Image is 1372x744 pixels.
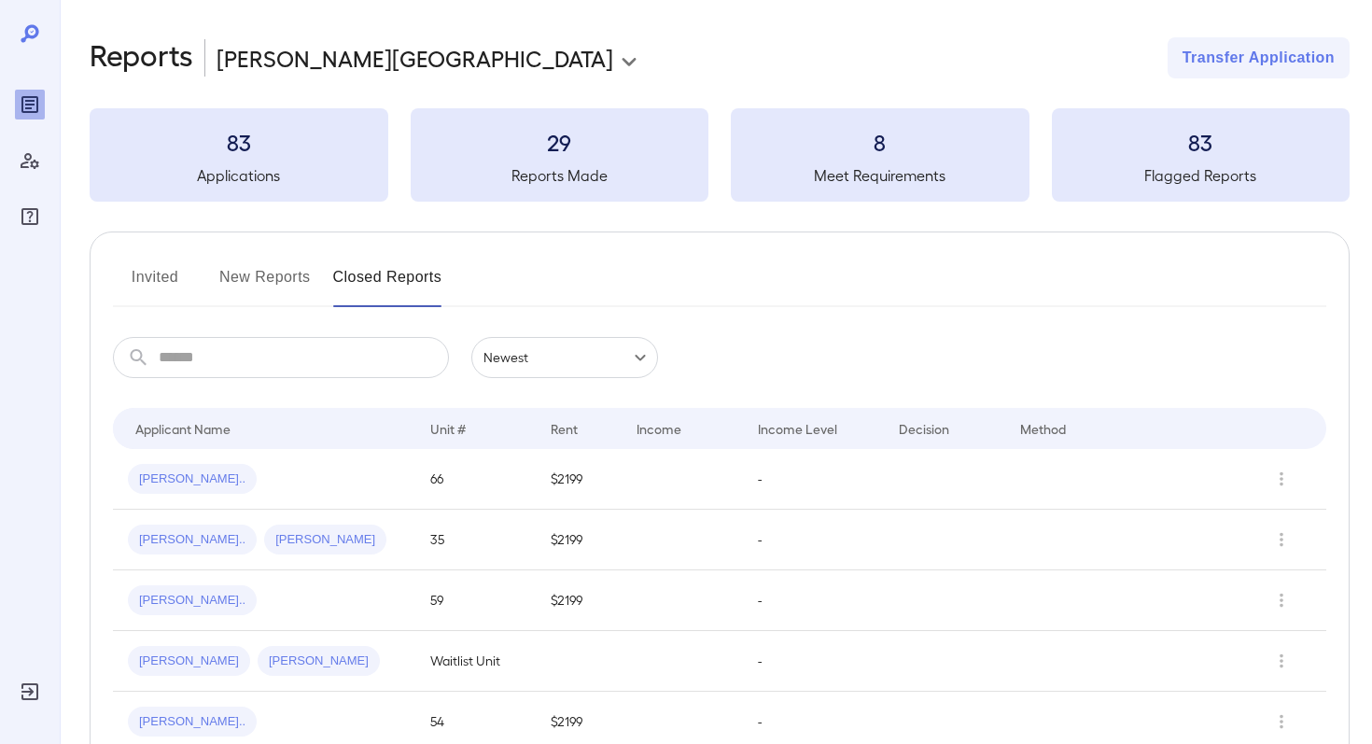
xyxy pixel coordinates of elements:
td: 35 [415,510,536,570]
span: [PERSON_NAME].. [128,713,257,731]
p: [PERSON_NAME][GEOGRAPHIC_DATA] [217,43,613,73]
button: Row Actions [1267,707,1296,737]
div: Log Out [15,677,45,707]
button: Closed Reports [333,262,442,307]
span: [PERSON_NAME].. [128,592,257,610]
td: $2199 [536,570,622,631]
h3: 83 [1052,127,1351,157]
div: Manage Users [15,146,45,175]
td: - [743,449,884,510]
div: Applicant Name [135,417,231,440]
span: [PERSON_NAME] [258,653,380,670]
h5: Applications [90,164,388,187]
button: Row Actions [1267,646,1296,676]
h5: Meet Requirements [731,164,1029,187]
td: $2199 [536,510,622,570]
td: - [743,510,884,570]
div: FAQ [15,202,45,232]
button: Invited [113,262,197,307]
summary: 83Applications29Reports Made8Meet Requirements83Flagged Reports [90,108,1350,202]
button: Row Actions [1267,525,1296,554]
h5: Reports Made [411,164,709,187]
td: 59 [415,570,536,631]
h5: Flagged Reports [1052,164,1351,187]
td: 66 [415,449,536,510]
div: Method [1020,417,1066,440]
div: Unit # [430,417,466,440]
div: Rent [551,417,581,440]
h2: Reports [90,37,193,78]
span: [PERSON_NAME].. [128,470,257,488]
span: [PERSON_NAME] [128,653,250,670]
h3: 8 [731,127,1029,157]
h3: 83 [90,127,388,157]
span: [PERSON_NAME] [264,531,386,549]
button: Row Actions [1267,585,1296,615]
td: $2199 [536,449,622,510]
td: Waitlist Unit [415,631,536,692]
h3: 29 [411,127,709,157]
button: Transfer Application [1168,37,1350,78]
div: Decision [899,417,949,440]
div: Newest [471,337,658,378]
td: - [743,570,884,631]
td: - [743,631,884,692]
div: Income Level [758,417,837,440]
button: Row Actions [1267,464,1296,494]
div: Income [637,417,681,440]
button: New Reports [219,262,311,307]
div: Reports [15,90,45,119]
span: [PERSON_NAME].. [128,531,257,549]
